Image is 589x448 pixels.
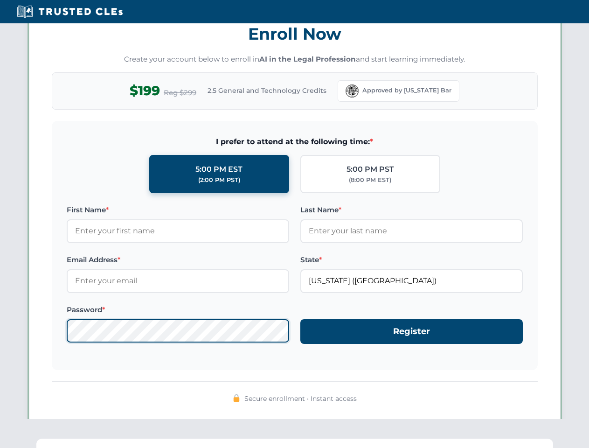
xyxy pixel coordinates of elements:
[67,269,289,293] input: Enter your email
[233,394,240,402] img: 🔒
[67,204,289,216] label: First Name
[244,393,357,404] span: Secure enrollment • Instant access
[300,204,523,216] label: Last Name
[52,19,538,49] h3: Enroll Now
[300,319,523,344] button: Register
[300,269,523,293] input: Florida (FL)
[346,163,394,175] div: 5:00 PM PST
[52,54,538,65] p: Create your account below to enroll in and start learning immediately.
[198,175,240,185] div: (2:00 PM PST)
[67,136,523,148] span: I prefer to attend at the following time:
[349,175,391,185] div: (8:00 PM EST)
[208,85,326,96] span: 2.5 General and Technology Credits
[259,55,356,63] strong: AI in the Legal Profession
[362,86,451,95] span: Approved by [US_STATE] Bar
[67,219,289,243] input: Enter your first name
[164,87,196,98] span: Reg $299
[67,304,289,315] label: Password
[130,80,160,101] span: $199
[346,84,359,98] img: Florida Bar
[195,163,243,175] div: 5:00 PM EST
[300,254,523,266] label: State
[14,5,125,19] img: Trusted CLEs
[67,254,289,266] label: Email Address
[300,219,523,243] input: Enter your last name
